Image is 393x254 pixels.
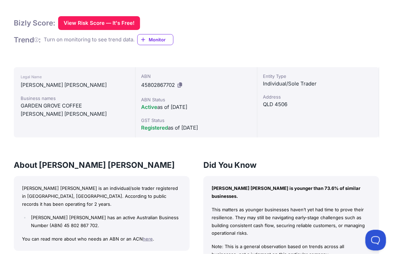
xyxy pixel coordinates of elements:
h3: Did You Know [203,160,379,171]
div: Individual/Sole Trader [263,80,373,88]
div: Business names [21,95,128,102]
h3: About [PERSON_NAME] [PERSON_NAME] [14,160,190,171]
h1: Trend : [14,35,41,44]
p: [PERSON_NAME] [PERSON_NAME] is an individual/sole trader registered in [GEOGRAPHIC_DATA], [GEOGRA... [22,184,181,208]
div: Legal Name [21,73,128,81]
span: Registered [141,124,168,131]
h1: Bizly Score: [14,18,55,28]
span: Active [141,104,157,110]
p: You can read more about who needs an ABN or an ACN . [22,235,181,243]
div: as of [DATE] [141,124,252,132]
div: Address [263,93,373,100]
button: View Risk Score — It's Free! [58,16,140,30]
div: [PERSON_NAME] [PERSON_NAME] [21,110,128,118]
a: Monitor [137,34,173,45]
div: GARDEN GROVE COFFEE [21,102,128,110]
div: QLD 4506 [263,100,373,109]
p: This matters as younger businesses haven’t yet had time to prove their resilience. They may still... [212,206,371,237]
iframe: Toggle Customer Support [365,230,386,251]
div: as of [DATE] [141,103,252,111]
div: GST Status [141,117,252,124]
span: Monitor [149,36,173,43]
div: ABN [141,73,252,80]
p: [PERSON_NAME] [PERSON_NAME] is younger than 73.6% of similar businesses. [212,184,371,200]
li: [PERSON_NAME] [PERSON_NAME] has an active Australian Business Number (ABN) 45 802 867 702. [29,214,181,230]
a: here [143,236,153,242]
div: [PERSON_NAME] [PERSON_NAME] [21,81,128,89]
div: ABN Status [141,96,252,103]
div: Entity Type [263,73,373,80]
div: Turn on monitoring to see trend data. [44,36,135,44]
span: 45802867702 [141,82,175,88]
